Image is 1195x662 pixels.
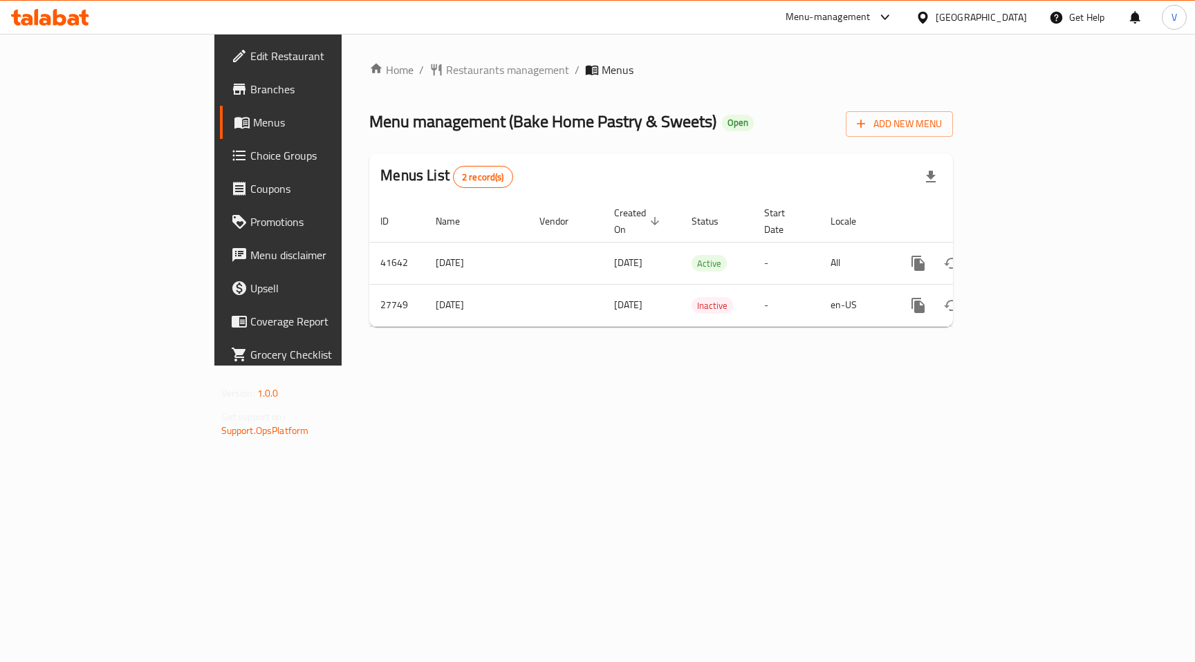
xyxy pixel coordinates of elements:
[419,62,424,78] li: /
[425,284,528,326] td: [DATE]
[722,117,754,129] span: Open
[220,139,414,172] a: Choice Groups
[692,255,727,272] div: Active
[914,160,947,193] div: Export file
[692,298,733,314] span: Inactive
[764,205,803,238] span: Start Date
[436,213,478,229] span: Name
[250,81,403,97] span: Branches
[253,114,403,131] span: Menus
[220,205,414,238] a: Promotions
[453,166,513,188] div: Total records count
[220,73,414,106] a: Branches
[614,296,642,314] span: [DATE]
[891,200,1046,243] th: Actions
[220,106,414,139] a: Menus
[935,247,968,280] button: Change Status
[831,213,874,229] span: Locale
[220,305,414,338] a: Coverage Report
[369,200,1046,327] table: enhanced table
[250,247,403,263] span: Menu disclaimer
[846,111,953,137] button: Add New Menu
[250,346,403,363] span: Grocery Checklist
[1171,10,1177,25] span: V
[250,147,403,164] span: Choice Groups
[935,289,968,322] button: Change Status
[614,205,664,238] span: Created On
[221,408,285,426] span: Get support on:
[786,9,871,26] div: Menu-management
[380,213,407,229] span: ID
[220,272,414,305] a: Upsell
[257,384,279,402] span: 1.0.0
[220,338,414,371] a: Grocery Checklist
[819,284,891,326] td: en-US
[221,422,309,439] a: Support.OpsPlatform
[819,242,891,284] td: All
[429,62,569,78] a: Restaurants management
[446,62,569,78] span: Restaurants management
[614,254,642,272] span: [DATE]
[539,213,586,229] span: Vendor
[220,238,414,272] a: Menu disclaimer
[250,313,403,330] span: Coverage Report
[936,10,1027,25] div: [GEOGRAPHIC_DATA]
[369,62,953,78] nav: breadcrumb
[369,106,716,137] span: Menu management ( Bake Home Pastry & Sweets )
[454,171,512,184] span: 2 record(s)
[250,48,403,64] span: Edit Restaurant
[692,213,737,229] span: Status
[857,115,942,133] span: Add New Menu
[692,256,727,272] span: Active
[221,384,255,402] span: Version:
[575,62,580,78] li: /
[250,280,403,296] span: Upsell
[250,180,403,197] span: Coupons
[220,39,414,73] a: Edit Restaurant
[380,165,512,188] h2: Menus List
[692,297,733,314] div: Inactive
[250,214,403,230] span: Promotions
[220,172,414,205] a: Coupons
[753,284,819,326] td: -
[902,289,935,322] button: more
[602,62,633,78] span: Menus
[722,115,754,131] div: Open
[753,242,819,284] td: -
[902,247,935,280] button: more
[425,242,528,284] td: [DATE]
